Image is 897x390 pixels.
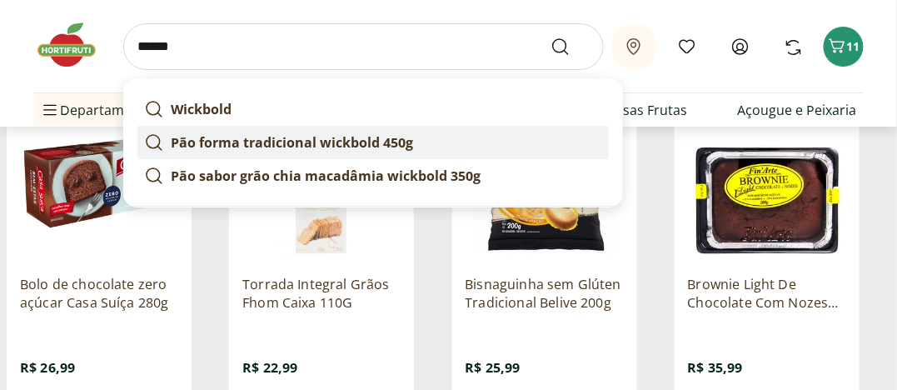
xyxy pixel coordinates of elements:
img: Brownie Light De Chocolate Com Nozes Fin'Arte 200G [688,103,846,262]
a: Nossas Frutas [598,100,687,120]
span: 11 [847,38,860,54]
span: R$ 26,99 [20,358,75,377]
strong: Pão sabor grão chia macadâmia wickbold 350g [171,167,481,185]
a: Torrada Integral Grãos Fhom Caixa 110G [242,275,401,312]
a: Pão forma tradicional wickbold 450g [137,126,609,159]
button: Carrinho [824,27,864,67]
span: R$ 25,99 [466,358,521,377]
a: Pão sabor grão chia macadâmia wickbold 350g [137,159,609,192]
a: Wickbold [137,92,609,126]
img: Hortifruti [33,20,117,70]
button: Menu [40,90,60,130]
a: Brownie Light De Chocolate Com Nozes Fin'Arte 200G [688,275,846,312]
button: Submit Search [551,37,591,57]
a: Bisnaguinha sem Glúten Tradicional Belive 200g [466,275,624,312]
span: R$ 22,99 [242,358,297,377]
strong: Wickbold [171,100,232,118]
a: Bolo de chocolate zero açúcar Casa Suíça 280g [20,275,178,312]
span: Departamentos [40,90,160,130]
input: search [123,23,604,70]
img: Bolo de chocolate zero açúcar Casa Suíça 280g [20,103,178,262]
a: Açougue e Peixaria [738,100,857,120]
span: R$ 35,99 [688,358,743,377]
strong: Pão forma tradicional wickbold 450g [171,133,413,152]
